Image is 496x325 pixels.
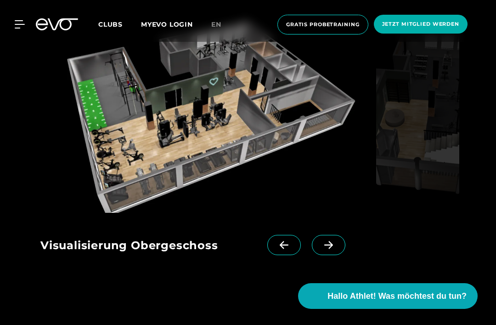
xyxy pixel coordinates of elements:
a: Clubs [98,20,141,29]
span: en [211,20,221,29]
a: MYEVO LOGIN [141,20,193,29]
img: evofitness [376,18,459,213]
button: Hallo Athlet! Was möchtest du tun? [298,283,478,309]
span: Gratis Probetraining [286,21,360,29]
a: Gratis Probetraining [275,15,371,34]
span: Hallo Athlet! Was möchtest du tun? [327,290,467,302]
a: Jetzt Mitglied werden [371,15,470,34]
span: Clubs [98,20,123,29]
span: Jetzt Mitglied werden [382,20,459,28]
img: evofitness [40,18,372,213]
a: en [211,19,232,30]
